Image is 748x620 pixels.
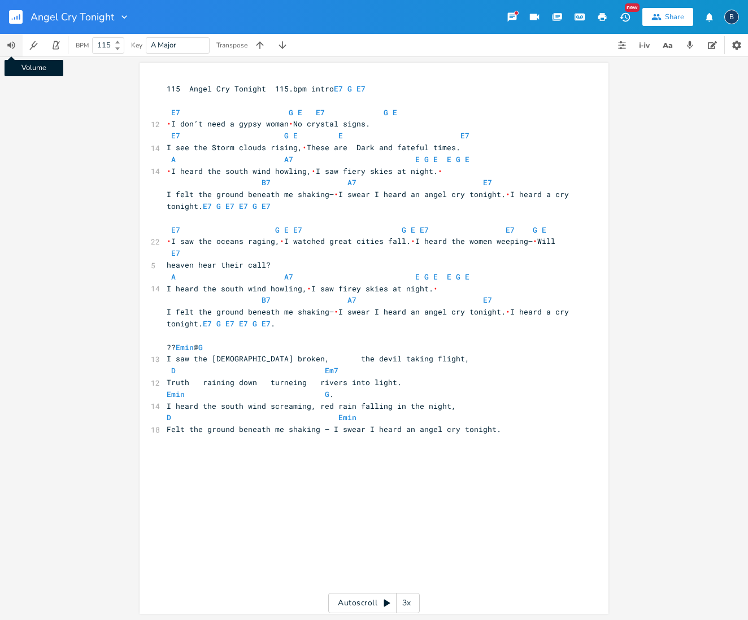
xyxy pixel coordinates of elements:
span: E7 [483,177,492,187]
span: E7 [420,225,429,235]
span: A Major [151,40,176,50]
span: G [275,225,280,235]
div: Share [665,12,684,22]
span: E7 [316,107,325,117]
span: \u2028 [411,236,415,246]
span: E7 [460,130,469,141]
span: G [424,154,429,164]
span: E7 [506,225,515,235]
span: A7 [284,272,293,282]
span: \u2028 [506,307,510,317]
span: E [415,272,420,282]
div: Transpose [216,42,247,49]
span: E [284,225,289,235]
span: Angel Cry Tonight [31,12,114,22]
span: E [338,130,343,141]
span: A7 [347,295,356,305]
span: E7 [293,225,302,235]
span: E [433,154,438,164]
span: G [325,389,329,399]
span: E7 [225,201,234,211]
span: E7 [239,201,248,211]
span: \u2028 [438,166,442,176]
span: E [415,154,420,164]
span: G [198,342,203,352]
span: G [402,225,406,235]
span: E [447,272,451,282]
button: New [614,7,636,27]
span: A [171,272,176,282]
span: \u2028 [289,119,293,129]
span: E [465,272,469,282]
span: E [542,225,546,235]
span: D [167,412,171,422]
span: I see the Storm clouds rising, These are Dark and fateful times. [167,142,460,152]
span: G [347,84,352,94]
span: I saw the oceans raging, I watched great cities fall. I heard the women weeping— Will [167,236,555,246]
span: ?? @ [167,342,203,352]
button: B [724,4,739,30]
span: G [253,201,257,211]
span: G [424,272,429,282]
span: G [289,107,293,117]
span: . [167,389,334,399]
span: Truth raining down turneing rivers into light. [167,377,402,387]
span: G [456,154,460,164]
span: G [216,201,221,211]
span: \u2028 [533,236,537,246]
span: G [253,318,257,329]
span: G [216,318,221,329]
span: Emin [167,389,185,399]
div: Key [131,42,142,49]
span: \u2028 [433,283,438,294]
span: E [411,225,415,235]
span: E7 [334,84,343,94]
div: New [625,3,640,12]
span: A7 [284,154,293,164]
span: G [533,225,537,235]
span: B7 [262,177,271,187]
span: E [293,130,298,141]
span: G [384,107,388,117]
div: BPM [76,42,89,49]
span: I felt the ground beneath me shaking— I swear I heard an angel cry tonight. I heard a cry tonight. . [167,307,573,329]
span: E7 [483,295,492,305]
span: \u2028 [506,189,510,199]
span: E7 [239,318,248,329]
span: \u2028 [334,307,338,317]
span: G [284,130,289,141]
span: I heard the south wind howling, I saw fiery skies at night. [167,166,442,176]
span: Felt the ground beneath me shaking — I swear I heard an angel cry tonight. [167,424,501,434]
span: \u2028 [302,142,307,152]
span: Emin [176,342,194,352]
span: E7 [171,248,180,258]
button: Share [642,8,693,26]
span: D [171,365,176,376]
div: 3x [397,593,417,613]
span: I don’t need a gypsy woman No crystal signs. [167,119,370,129]
span: E7 [171,130,180,141]
span: B7 [262,295,271,305]
span: E [298,107,302,117]
span: E7 [203,318,212,329]
span: G [456,272,460,282]
span: E7 [171,107,180,117]
span: I heard the south wind howling, I saw firey skies at night. [167,283,438,294]
span: \u2028 [167,119,171,129]
span: E7 [225,318,234,329]
span: \u2028 [167,166,171,176]
span: Emin [338,412,356,422]
span: A7 [347,177,356,187]
span: E7 [356,84,366,94]
span: E [465,154,469,164]
span: E7 [262,318,271,329]
span: \u2028 [311,166,316,176]
span: E [447,154,451,164]
span: \u2028 [167,236,171,246]
span: Em7 [325,365,338,376]
span: E7 [203,201,212,211]
span: E [393,107,397,117]
span: E7 [262,201,271,211]
span: I heard the south wind screaming, red rain falling in the night, [167,401,456,411]
span: heaven hear their call? [167,260,271,270]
